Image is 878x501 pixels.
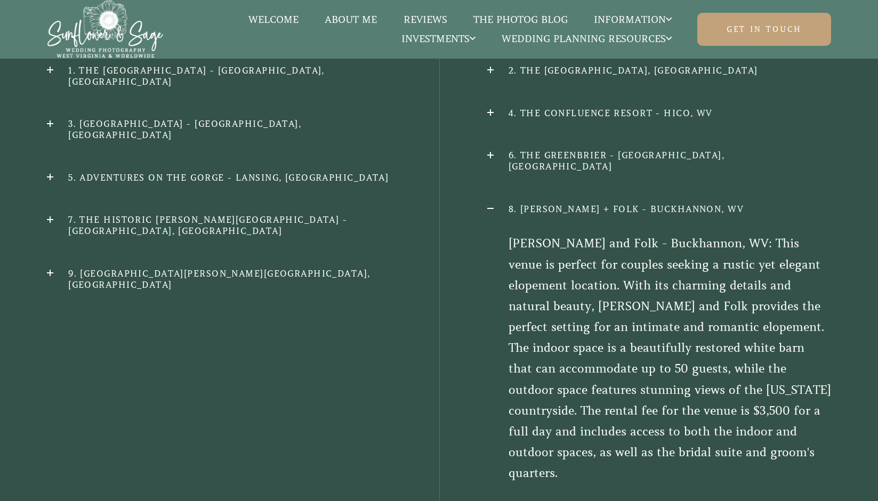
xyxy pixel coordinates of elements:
h2: 8. [PERSON_NAME] + Folk - Buckhannon, WV [487,204,831,215]
h2: 4. The Confluence Resort - Hico, WV [487,108,831,119]
h2: 7. The Historic [PERSON_NAME][GEOGRAPHIC_DATA] - [GEOGRAPHIC_DATA], [GEOGRAPHIC_DATA] [47,214,391,237]
a: Reviews [390,13,460,27]
span: Investments [401,34,476,44]
h2: 5. Adventures on the Gorge - Lansing, [GEOGRAPHIC_DATA] [47,172,391,183]
p: [PERSON_NAME] and Folk - Buckhannon, WV: This venue is perfect for couples seeking a rustic yet e... [487,233,831,483]
span: Get in touch [727,24,802,35]
h2: 3. [GEOGRAPHIC_DATA] - [GEOGRAPHIC_DATA], [GEOGRAPHIC_DATA] [47,118,391,141]
span: Information [594,14,672,25]
h2: 9. [GEOGRAPHIC_DATA][PERSON_NAME][GEOGRAPHIC_DATA], [GEOGRAPHIC_DATA] [47,268,391,290]
a: About Me [311,13,390,27]
span: Wedding Planning Resources [502,34,672,44]
a: Welcome [235,13,311,27]
h2: 6. The Greenbrier - [GEOGRAPHIC_DATA], [GEOGRAPHIC_DATA] [487,150,831,172]
a: Information [581,13,686,27]
h2: 2. The [GEOGRAPHIC_DATA], [GEOGRAPHIC_DATA] [487,65,831,76]
h2: 1. The [GEOGRAPHIC_DATA] - [GEOGRAPHIC_DATA], [GEOGRAPHIC_DATA] [47,65,391,87]
a: The Photog Blog [460,13,581,27]
a: Get in touch [697,13,831,46]
a: Wedding Planning Resources [489,32,686,46]
a: Investments [388,32,489,46]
